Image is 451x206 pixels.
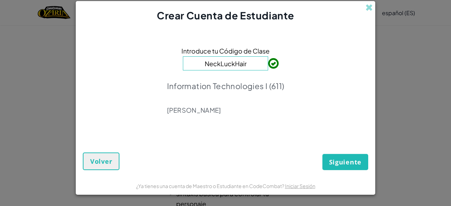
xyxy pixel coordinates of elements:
[157,9,294,21] span: Crear Cuenta de Estudiante
[329,158,362,166] span: Siguiente
[90,157,112,166] span: Volver
[167,106,284,114] p: [PERSON_NAME]
[136,183,285,189] span: ¿Ya tienes una cuenta de Maestro o Estudiante en CodeCombat?
[181,46,270,56] span: Introduce tu Código de Clase
[285,183,315,189] a: Iniciar Sesión
[322,154,368,170] button: Siguiente
[83,152,119,170] button: Volver
[167,81,284,91] p: Information Technologies I (611)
